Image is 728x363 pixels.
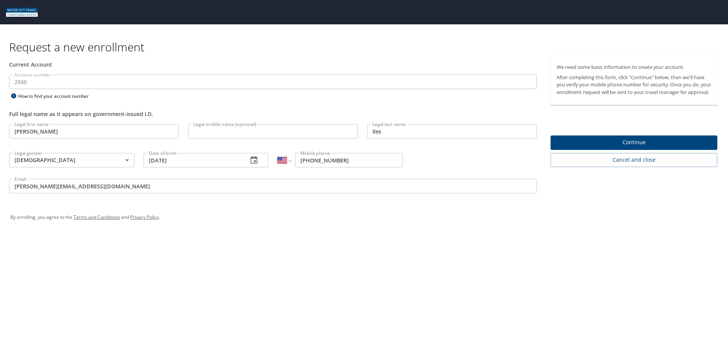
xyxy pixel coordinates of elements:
[9,153,134,167] div: [DEMOGRAPHIC_DATA]
[9,91,104,101] div: How to find your account number
[144,153,242,167] input: MM/DD/YYYY
[73,214,120,220] a: Terms and Conditions
[130,214,159,220] a: Privacy Policy
[9,110,537,118] div: Full legal name as it appears on government-issued I.D.
[9,61,537,68] div: Current Account
[557,74,711,96] p: After completing this form, click "Continue" below, then we'll have you verify your mobile phone ...
[295,153,403,167] input: Enter phone number
[551,135,717,150] button: Continue
[551,153,717,167] button: Cancel and close
[557,138,711,147] span: Continue
[10,208,718,227] div: By enrolling, you agree to the and .
[6,8,38,17] img: Motor City logo
[557,155,711,165] span: Cancel and close
[9,40,723,54] h1: Request a new enrollment
[557,64,711,71] p: We need some basic information to create your account.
